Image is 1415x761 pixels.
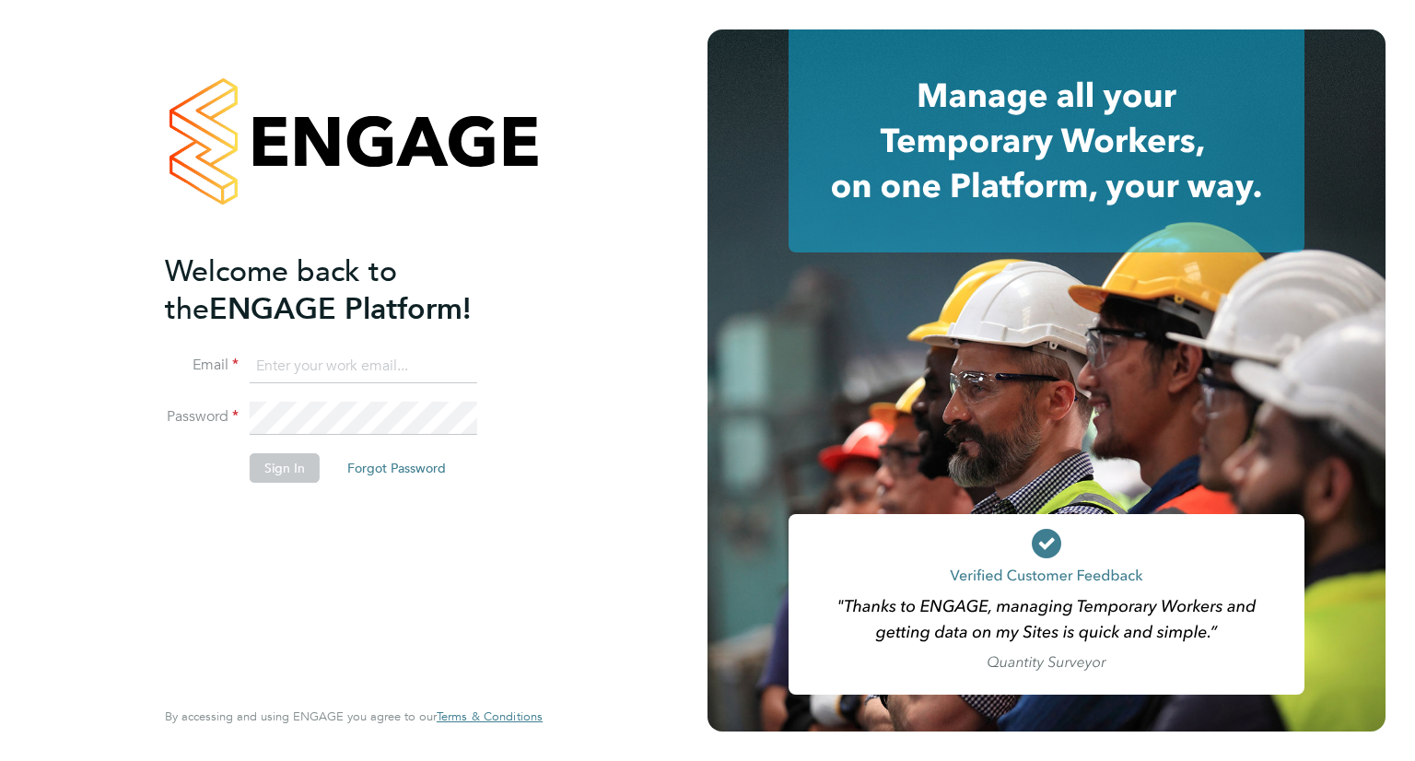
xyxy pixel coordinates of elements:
span: Terms & Conditions [437,708,543,724]
h2: ENGAGE Platform! [165,252,524,328]
a: Terms & Conditions [437,709,543,724]
input: Enter your work email... [250,350,477,383]
span: By accessing and using ENGAGE you agree to our [165,708,543,724]
label: Password [165,407,239,427]
button: Forgot Password [333,453,461,483]
button: Sign In [250,453,320,483]
span: Welcome back to the [165,253,397,327]
label: Email [165,356,239,375]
